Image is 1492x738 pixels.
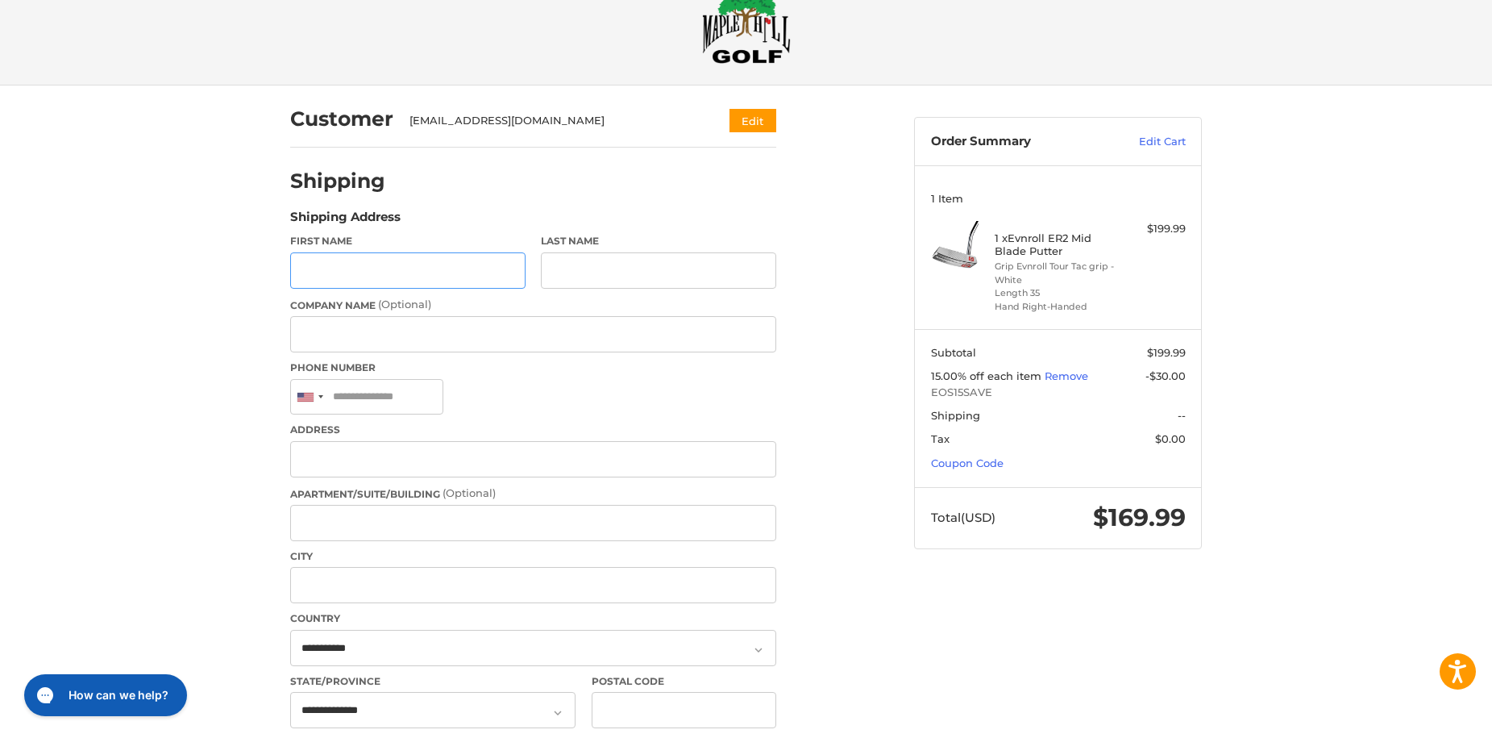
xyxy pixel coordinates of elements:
a: Remove [1045,369,1088,382]
span: Subtotal [931,346,976,359]
button: Edit [729,109,776,132]
li: Length 35 [995,286,1118,300]
h3: 1 Item [931,192,1186,205]
h2: Shipping [290,169,385,194]
label: State/Province [290,674,576,689]
div: $199.99 [1122,221,1186,237]
label: Phone Number [290,361,776,375]
li: Hand Right-Handed [995,300,1118,314]
h3: Order Summary [931,134,1104,150]
small: (Optional) [443,486,496,499]
label: Address [290,423,776,437]
div: United States: +1 [291,380,328,415]
label: Country [290,611,776,626]
span: Total (USD) [931,510,995,525]
label: Postal Code [592,674,777,689]
label: First Name [290,234,526,248]
a: Edit Cart [1104,134,1186,150]
span: $0.00 [1155,432,1186,445]
label: Last Name [541,234,776,248]
legend: Shipping Address [290,208,401,234]
iframe: Gorgias live chat messenger [16,669,192,722]
span: -- [1178,409,1186,422]
div: [EMAIL_ADDRESS][DOMAIN_NAME] [409,113,699,129]
span: 15.00% off each item [931,369,1045,382]
span: -$30.00 [1145,369,1186,382]
li: Grip Evnroll Tour Tac grip - White [995,260,1118,286]
label: City [290,549,776,564]
span: $169.99 [1093,502,1186,532]
span: $199.99 [1147,346,1186,359]
label: Apartment/Suite/Building [290,486,776,502]
span: EOS15SAVE [931,385,1186,401]
h4: 1 x Evnroll ER2 Mid Blade Putter [995,231,1118,258]
small: (Optional) [378,298,431,311]
h2: Customer [290,106,393,131]
span: Shipping [931,409,980,422]
span: Tax [931,432,950,445]
label: Company Name [290,297,776,313]
a: Coupon Code [931,457,1004,469]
